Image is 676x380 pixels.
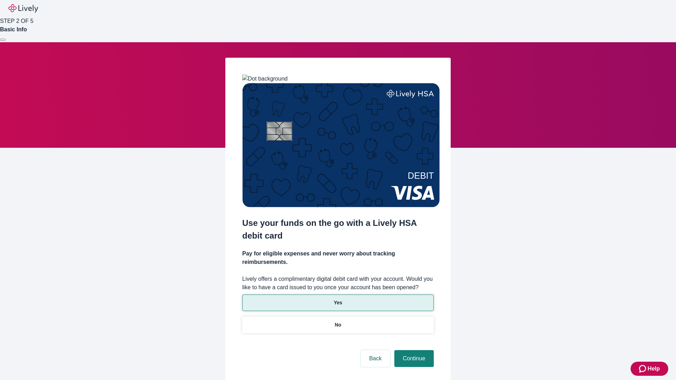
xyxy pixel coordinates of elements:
[242,83,440,207] img: Debit card
[361,350,390,367] button: Back
[335,321,342,329] p: No
[647,365,660,373] span: Help
[8,4,38,13] img: Lively
[242,294,434,311] button: Yes
[394,350,434,367] button: Continue
[242,317,434,333] button: No
[631,362,668,376] button: Zendesk support iconHelp
[242,275,434,292] label: Lively offers a complimentary digital debit card with your account. Would you like to have a card...
[242,75,288,83] img: Dot background
[242,217,434,242] h2: Use your funds on the go with a Lively HSA debit card
[242,249,434,266] h4: Pay for eligible expenses and never worry about tracking reimbursements.
[334,299,342,306] p: Yes
[639,365,647,373] svg: Zendesk support icon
